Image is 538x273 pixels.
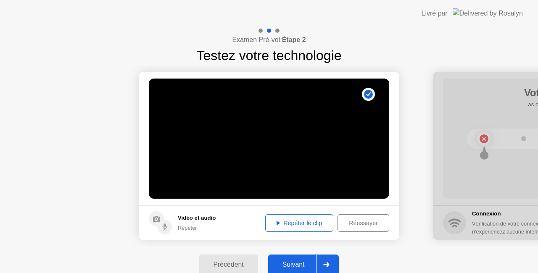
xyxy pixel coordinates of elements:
div: Livré par [422,8,448,18]
div: Suivant [271,261,316,268]
div: Précédent [202,261,256,268]
h1: Testez votre technologie [196,45,341,66]
img: Delivered by Rosalyn [453,8,523,18]
div: Répéter [178,224,216,232]
button: Répéter le clip [265,214,333,232]
h5: Vidéo et audio [178,214,216,222]
button: Réessayer [338,214,389,232]
div: Répéter le clip [268,220,330,226]
h4: Examen Pré-vol: [232,35,306,45]
b: Étape 2 [282,36,306,43]
div: Réessayer [340,220,386,226]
